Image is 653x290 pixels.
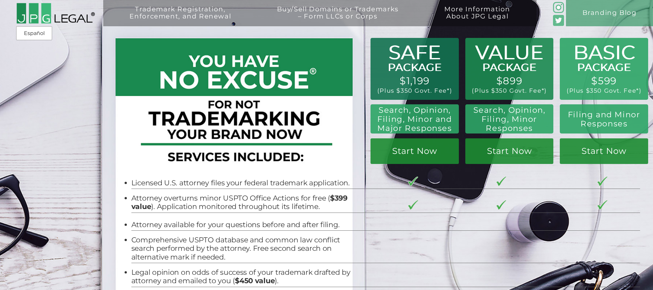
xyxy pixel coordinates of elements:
[408,200,418,210] img: checkmark-border-3.png
[131,236,351,261] li: Comprehensive USPTO database and common law conflict search performed by the attorney. Free secon...
[597,177,607,186] img: checkmark-border-3.png
[408,177,418,186] img: checkmark-border-3.png
[131,179,351,187] li: Licensed U.S. attorney files your federal trademark application.
[235,276,275,285] b: $450 value
[131,268,351,285] li: Legal opinion on odds of success of your trademark drafted by attorney and emailed to you ( ).
[465,138,553,164] a: Start Now
[131,221,351,229] li: Attorney available for your questions before and after filing.
[110,6,251,32] a: Trademark Registration,Enforcement, and Renewal
[597,200,607,210] img: checkmark-border-3.png
[496,200,506,210] img: checkmark-border-3.png
[18,28,50,39] a: Español
[560,138,648,164] a: Start Now
[565,110,643,129] h2: Filing and Minor Responses
[553,2,564,13] img: glyph-logo_May2016-green3-90.png
[425,6,530,32] a: More InformationAbout JPG Legal
[553,15,564,26] img: Twitter_Social_Icon_Rounded_Square_Color-mid-green3-90.png
[131,194,351,211] li: Attorney overturns minor USPTO Office Actions for free ( ). Application monitored throughout its ...
[371,138,459,164] a: Start Now
[496,177,506,186] img: checkmark-border-3.png
[374,106,455,133] h2: Search, Opinion, Filing, Minor and Major Responses
[257,6,418,32] a: Buy/Sell Domains or Trademarks– Form LLCs or Corps
[470,106,548,133] h2: Search, Opinion, Filing, Minor Responses
[131,194,348,211] b: $399 value
[16,3,94,24] img: 2016-logo-black-letters-3-r.png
